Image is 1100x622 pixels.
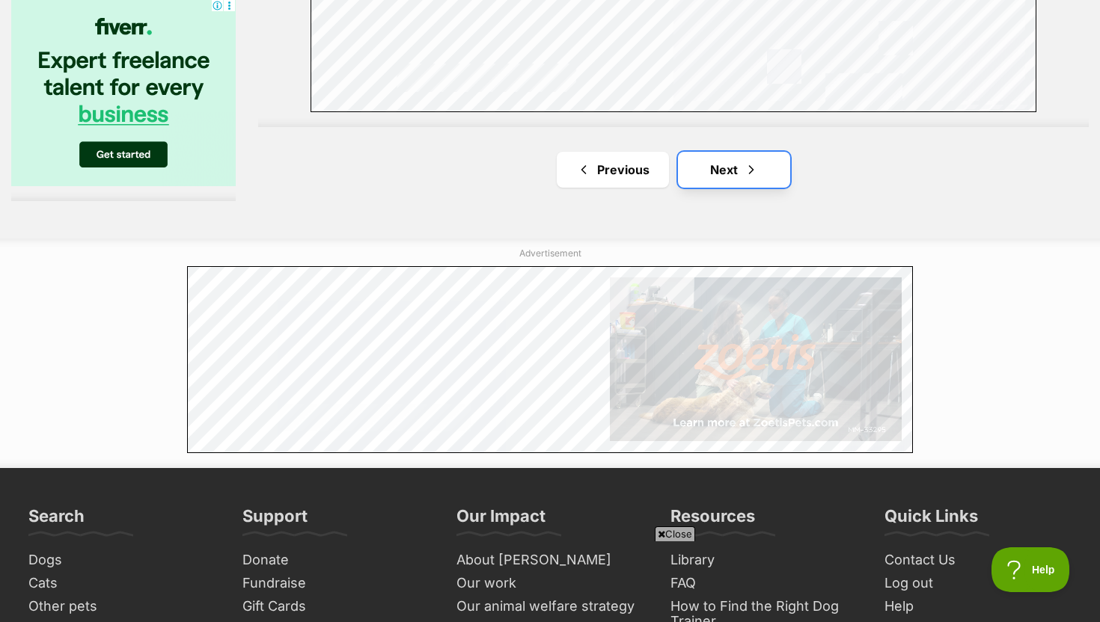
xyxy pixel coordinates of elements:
[456,505,546,535] h3: Our Impact
[670,505,755,535] h3: Resources
[22,572,221,595] a: Cats
[28,505,85,535] h3: Search
[991,547,1070,592] iframe: Help Scout Beacon - Open
[655,526,695,541] span: Close
[22,549,221,572] a: Dogs
[22,595,221,618] a: Other pets
[187,266,913,453] iframe: Advertisement
[557,152,669,188] a: Previous page
[879,595,1078,618] a: Help
[879,572,1078,595] a: Log out
[187,547,913,615] iframe: Advertisement
[879,549,1078,572] a: Contact Us
[258,152,1089,188] nav: Pagination
[242,505,308,535] h3: Support
[678,152,790,188] a: Next page
[884,505,978,535] h3: Quick Links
